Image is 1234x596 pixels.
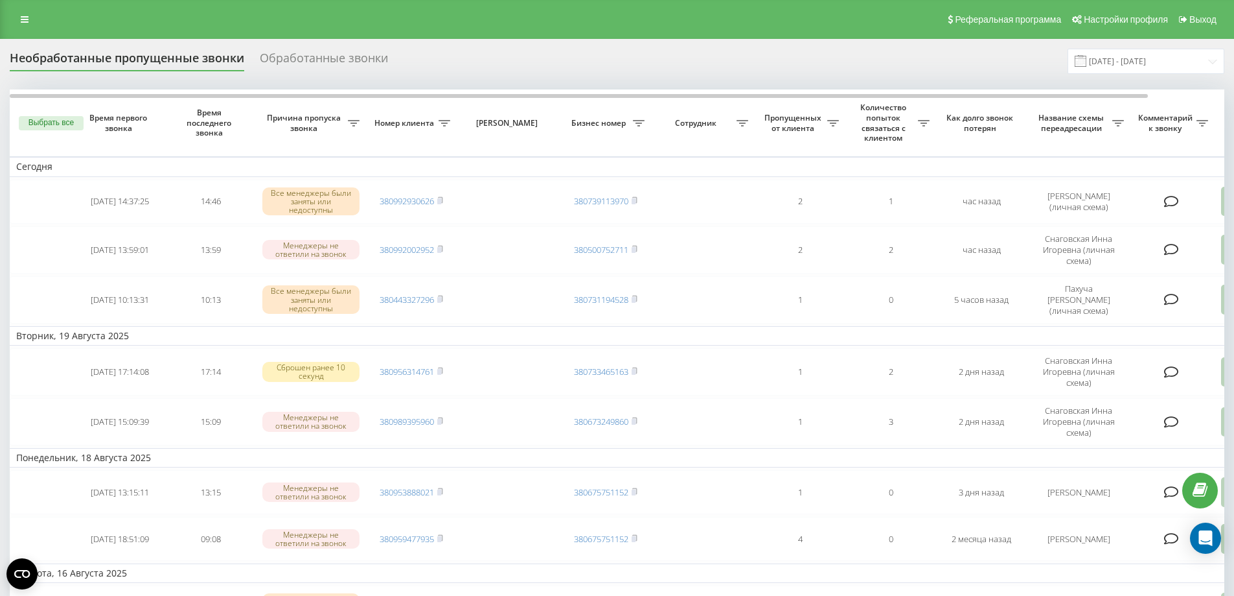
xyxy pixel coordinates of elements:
a: 380739113970 [574,195,628,207]
td: 2 [845,348,936,396]
td: час назад [936,226,1027,274]
td: Снаговская Инна Игоревна (личная схема) [1027,226,1130,274]
td: 2 дня назад [936,348,1027,396]
a: 380675751152 [574,533,628,545]
span: Время последнего звонка [176,108,246,138]
span: Настройки профиля [1084,14,1168,25]
td: 17:14 [165,348,256,396]
button: Open CMP widget [6,558,38,590]
a: 380953888021 [380,486,434,498]
td: 14:46 [165,180,256,224]
td: 15:09 [165,398,256,446]
td: 1 [755,276,845,324]
span: Сотрудник [657,118,737,128]
td: 0 [845,276,936,324]
td: 1 [845,180,936,224]
span: Как долго звонок потерян [946,113,1016,133]
td: 2 дня назад [936,398,1027,446]
span: Время первого звонка [85,113,155,133]
td: 1 [755,348,845,396]
a: 380731194528 [574,294,628,305]
td: [PERSON_NAME] [1027,470,1130,514]
div: Менеджеры не ответили на звонок [262,412,360,431]
span: Пропущенных от клиента [761,113,827,133]
a: 380992930626 [380,195,434,207]
div: Менеджеры не ответили на звонок [262,483,360,502]
td: 2 [755,226,845,274]
a: 380443327296 [380,294,434,305]
td: [DATE] 18:51:09 [74,517,165,561]
span: Количество попыток связаться с клиентом [852,102,918,143]
a: 380992002952 [380,244,434,256]
a: 380733465163 [574,366,628,377]
div: Все менеджеры были заняты или недоступны [262,285,360,314]
td: 3 [845,398,936,446]
td: 4 [755,517,845,561]
div: Необработанные пропущенные звонки [10,51,244,71]
td: Пахуча [PERSON_NAME] (личная схема) [1027,276,1130,324]
td: 0 [845,470,936,514]
td: Снаговская Инна Игоревна (личная схема) [1027,348,1130,396]
td: Снаговская Инна Игоревна (личная схема) [1027,398,1130,446]
td: 2 [845,226,936,274]
a: 380959477935 [380,533,434,545]
td: [DATE] 15:09:39 [74,398,165,446]
span: Выход [1189,14,1217,25]
a: 380673249860 [574,416,628,427]
div: Обработанные звонки [260,51,388,71]
div: Сброшен ранее 10 секунд [262,362,360,381]
span: Причина пропуска звонка [262,113,348,133]
span: [PERSON_NAME] [468,118,549,128]
div: Все менеджеры были заняты или недоступны [262,187,360,216]
td: [DATE] 14:37:25 [74,180,165,224]
td: [DATE] 10:13:31 [74,276,165,324]
span: Реферальная программа [955,14,1061,25]
button: Выбрать все [19,116,84,130]
a: 380500752711 [574,244,628,256]
td: [DATE] 17:14:08 [74,348,165,396]
td: 09:08 [165,517,256,561]
td: [DATE] 13:15:11 [74,470,165,514]
a: 380989395960 [380,416,434,427]
td: 5 часов назад [936,276,1027,324]
a: 380675751152 [574,486,628,498]
td: [PERSON_NAME] [1027,517,1130,561]
span: Бизнес номер [567,118,633,128]
td: 13:15 [165,470,256,514]
td: 1 [755,470,845,514]
td: 10:13 [165,276,256,324]
span: Номер клиента [372,118,439,128]
td: 13:59 [165,226,256,274]
td: [DATE] 13:59:01 [74,226,165,274]
td: 1 [755,398,845,446]
td: 2 [755,180,845,224]
span: Название схемы переадресации [1033,113,1112,133]
div: Менеджеры не ответили на звонок [262,240,360,259]
td: 3 дня назад [936,470,1027,514]
div: Менеджеры не ответили на звонок [262,529,360,549]
div: Open Intercom Messenger [1190,523,1221,554]
td: 2 месяца назад [936,517,1027,561]
td: час назад [936,180,1027,224]
a: 380956314761 [380,366,434,377]
td: [PERSON_NAME] (личная схема) [1027,180,1130,224]
td: 0 [845,517,936,561]
span: Комментарий к звонку [1137,113,1196,133]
